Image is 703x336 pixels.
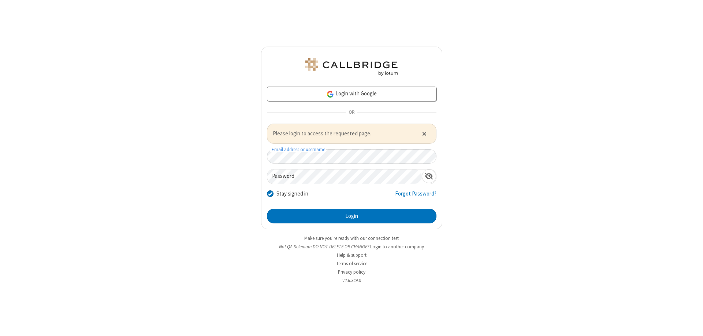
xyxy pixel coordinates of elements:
[267,209,436,223] button: Login
[337,252,367,258] a: Help & support
[422,169,436,183] div: Show password
[267,169,422,184] input: Password
[338,269,365,275] a: Privacy policy
[336,260,367,267] a: Terms of service
[261,243,442,250] li: Not QA Selenium DO NOT DELETE OR CHANGE?
[326,90,334,98] img: google-icon.png
[267,149,436,164] input: Email address or username
[267,87,436,101] a: Login with Google
[304,58,399,76] img: QA Selenium DO NOT DELETE OR CHANGE
[261,277,442,284] li: v2.6.349.0
[304,235,399,241] a: Make sure you're ready with our connection test
[346,107,357,118] span: OR
[276,190,308,198] label: Stay signed in
[418,128,430,139] button: Close alert
[370,243,424,250] button: Login to another company
[395,190,436,204] a: Forgot Password?
[273,129,413,138] span: Please login to access the requested page.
